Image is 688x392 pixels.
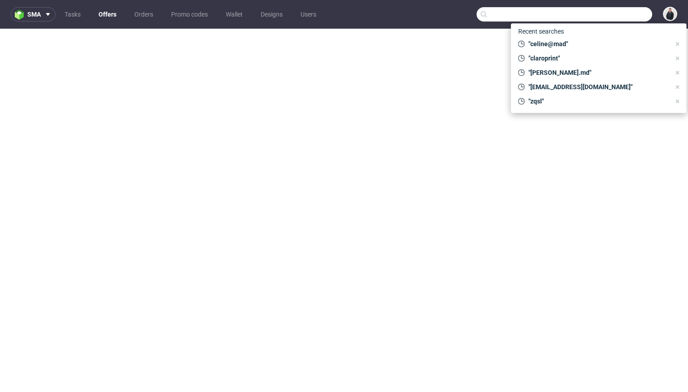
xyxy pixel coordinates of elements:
[255,7,288,22] a: Designs
[525,68,671,77] span: "[PERSON_NAME].md"
[295,7,322,22] a: Users
[525,39,671,48] span: "celine@mad"
[664,8,676,20] img: Adrian Margula
[525,82,671,91] span: "[EMAIL_ADDRESS][DOMAIN_NAME]"
[129,7,159,22] a: Orders
[220,7,248,22] a: Wallet
[11,7,56,22] button: sma
[525,97,671,106] span: "zqsl"
[525,54,671,63] span: "claroprint"
[27,11,41,17] span: sma
[15,9,27,20] img: logo
[93,7,122,22] a: Offers
[59,7,86,22] a: Tasks
[166,7,213,22] a: Promo codes
[515,24,568,39] span: Recent searches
